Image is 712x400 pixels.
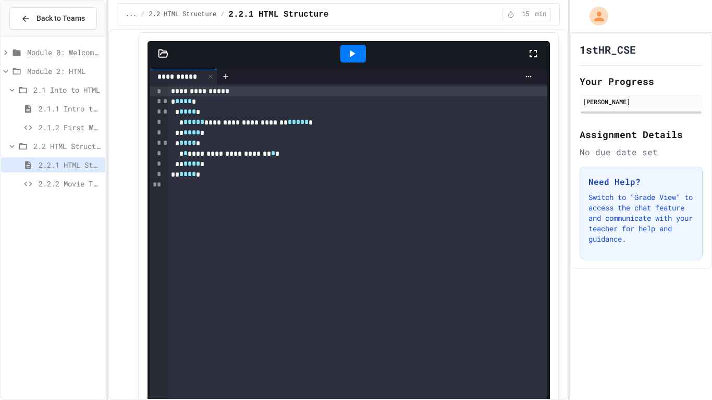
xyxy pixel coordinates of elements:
[33,141,101,152] span: 2.2 HTML Structure
[535,10,547,19] span: min
[141,10,144,19] span: /
[588,192,694,244] p: Switch to "Grade View" to access the chat feature and communicate with your teacher for help and ...
[39,178,101,189] span: 2.2.2 Movie Title
[36,13,85,24] span: Back to Teams
[220,10,224,19] span: /
[33,84,101,95] span: 2.1 Into to HTML
[27,66,101,77] span: Module 2: HTML
[580,146,703,158] div: No due date set
[39,103,101,114] span: 2.1.1 Intro to HTML
[588,176,694,188] h3: Need Help?
[580,74,703,89] h2: Your Progress
[579,4,611,28] div: My Account
[39,159,101,170] span: 2.2.1 HTML Structure
[583,97,699,106] div: [PERSON_NAME]
[518,10,534,19] span: 15
[228,8,328,21] span: 2.2.1 HTML Structure
[126,10,137,19] span: ...
[27,47,101,58] span: Module 0: Welcome to Web Development
[580,42,636,57] h1: 1stHR_CSE
[9,7,97,30] button: Back to Teams
[39,122,101,133] span: 2.1.2 First Webpage
[149,10,217,19] span: 2.2 HTML Structure
[580,127,703,142] h2: Assignment Details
